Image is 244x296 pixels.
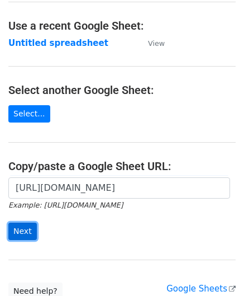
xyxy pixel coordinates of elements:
a: View [137,38,165,48]
a: Google Sheets [166,284,236,294]
input: Paste your Google Sheet URL here [8,177,230,199]
iframe: Chat Widget [188,242,244,296]
small: Example: [URL][DOMAIN_NAME] [8,201,123,209]
small: View [148,39,165,48]
input: Next [8,223,37,240]
a: Select... [8,105,50,123]
h4: Select another Google Sheet: [8,83,236,97]
h4: Copy/paste a Google Sheet URL: [8,159,236,173]
h4: Use a recent Google Sheet: [8,19,236,32]
a: Untitled spreadsheet [8,38,108,48]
